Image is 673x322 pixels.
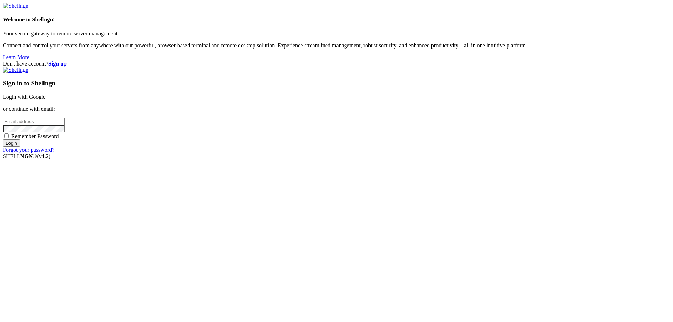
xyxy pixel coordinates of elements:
span: SHELL © [3,153,50,159]
a: Learn More [3,54,29,60]
p: Connect and control your servers from anywhere with our powerful, browser-based terminal and remo... [3,42,670,49]
span: 4.2.0 [37,153,51,159]
p: or continue with email: [3,106,670,112]
img: Shellngn [3,3,28,9]
a: Sign up [48,61,67,67]
span: Remember Password [11,133,59,139]
div: Don't have account? [3,61,670,67]
input: Remember Password [4,133,9,138]
h3: Sign in to Shellngn [3,80,670,87]
p: Your secure gateway to remote server management. [3,30,670,37]
b: NGN [20,153,33,159]
input: Email address [3,118,65,125]
a: Forgot your password? [3,147,54,153]
input: Login [3,139,20,147]
a: Login with Google [3,94,46,100]
img: Shellngn [3,67,28,73]
h4: Welcome to Shellngn! [3,16,670,23]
